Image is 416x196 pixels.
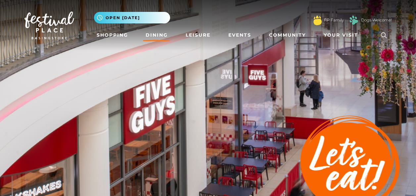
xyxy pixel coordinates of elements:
[183,29,213,41] a: Leisure
[266,29,308,41] a: Community
[94,12,170,23] button: Open [DATE]
[361,17,392,23] a: Dogs Welcome!
[321,29,364,41] a: Your Visit
[324,32,358,39] span: Your Visit
[324,17,344,23] a: FP Family
[106,15,140,21] span: Open [DATE]
[226,29,254,41] a: Events
[24,12,74,39] img: Festival Place Logo
[143,29,170,41] a: Dining
[94,29,131,41] a: Shopping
